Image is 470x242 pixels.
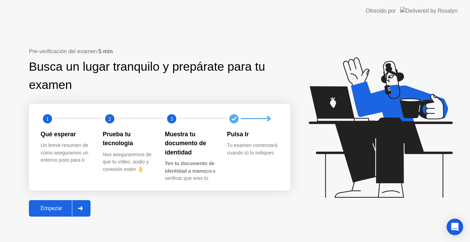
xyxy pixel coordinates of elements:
div: Pre-verificación del examen: [29,47,290,56]
div: Qué esperar [41,130,92,139]
b: Ten tu documento de identidad a mano [165,161,214,174]
div: Busca un lugar tranquilo y prepárate para tu examen [29,58,271,94]
div: Un breve resumen de cómo aseguramos un entorno justo para ti [41,142,92,164]
text: 2 [108,115,111,122]
img: Delivered by Rosalyn [400,7,458,15]
b: 5 min [98,48,113,54]
div: Nos aseguraremos de que tu vídeo, audio y conexión estén 👌 [103,151,154,173]
div: Tu examen comenzará cuando tú lo indiques [227,142,278,157]
div: Prueba tu tecnología [103,130,154,148]
div: Muestra tu documento de identidad [165,130,216,157]
button: Empezar [29,200,90,217]
div: para verificar que eres tú [165,160,216,182]
div: Open Intercom Messenger [447,219,463,235]
div: Pulsa Ir [227,130,278,139]
text: 1 [46,115,49,122]
text: 3 [170,115,173,122]
div: Ofrecido por [366,7,396,15]
div: Empezar [31,205,72,211]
